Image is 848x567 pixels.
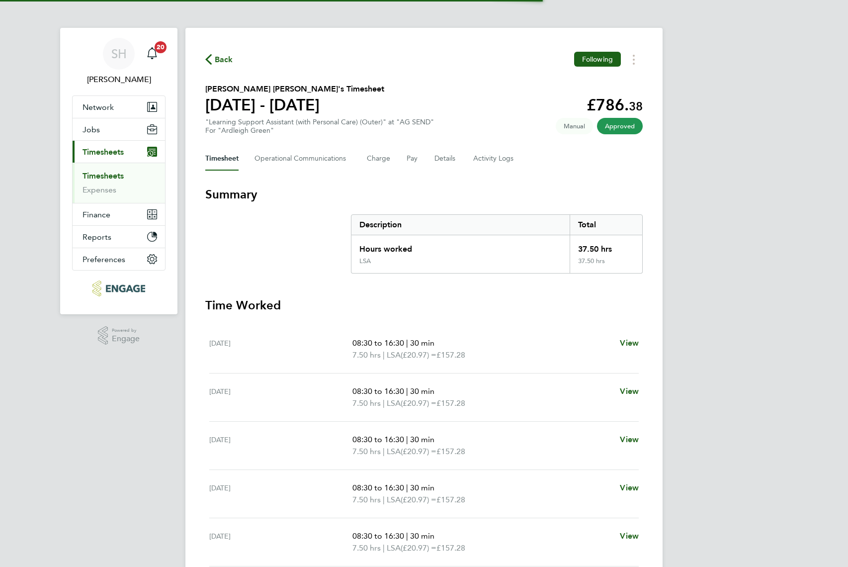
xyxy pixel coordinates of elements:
[352,495,381,504] span: 7.50 hrs
[98,326,140,345] a: Powered byEngage
[205,297,643,313] h3: Time Worked
[112,326,140,335] span: Powered by
[209,337,352,361] div: [DATE]
[351,235,570,257] div: Hours worked
[352,386,404,396] span: 08:30 to 16:30
[352,398,381,408] span: 7.50 hrs
[73,141,165,163] button: Timesheets
[209,530,352,554] div: [DATE]
[620,385,639,397] a: View
[359,257,371,265] div: LSA
[620,482,639,494] a: View
[620,530,639,542] a: View
[205,83,384,95] h2: [PERSON_NAME] [PERSON_NAME]'s Timesheet
[205,118,434,135] div: "Learning Support Assistant (with Personal Care) (Outer)" at "AG SEND"
[83,147,124,157] span: Timesheets
[352,531,404,541] span: 08:30 to 16:30
[83,102,114,112] span: Network
[620,531,639,541] span: View
[629,99,643,113] span: 38
[406,338,408,348] span: |
[72,74,166,86] span: Stacey Huntley
[387,446,401,458] span: LSA
[83,255,125,264] span: Preferences
[205,53,233,66] button: Back
[73,96,165,118] button: Network
[60,28,177,314] nav: Main navigation
[570,257,642,273] div: 37.50 hrs
[570,215,642,235] div: Total
[351,215,570,235] div: Description
[410,531,434,541] span: 30 min
[410,386,434,396] span: 30 min
[111,47,127,60] span: SH
[436,350,465,360] span: £157.28
[367,147,391,171] button: Charge
[387,349,401,361] span: LSA
[205,187,643,202] h3: Summary
[92,281,145,296] img: axcis-logo-retina.png
[73,118,165,140] button: Jobs
[142,38,162,70] a: 20
[383,447,385,456] span: |
[112,335,140,343] span: Engage
[570,235,642,257] div: 37.50 hrs
[83,171,124,181] a: Timesheets
[83,125,100,134] span: Jobs
[205,126,434,135] div: For "Ardleigh Green"
[383,495,385,504] span: |
[620,434,639,446] a: View
[574,52,621,67] button: Following
[205,95,384,115] h1: [DATE] - [DATE]
[73,248,165,270] button: Preferences
[620,337,639,349] a: View
[352,543,381,553] span: 7.50 hrs
[407,147,419,171] button: Pay
[83,185,116,194] a: Expenses
[73,203,165,225] button: Finance
[352,338,404,348] span: 08:30 to 16:30
[205,147,239,171] button: Timesheet
[387,397,401,409] span: LSA
[556,118,593,134] span: This timesheet was manually created.
[582,55,613,64] span: Following
[209,385,352,409] div: [DATE]
[352,350,381,360] span: 7.50 hrs
[625,52,643,67] button: Timesheets Menu
[72,38,166,86] a: SH[PERSON_NAME]
[401,447,436,456] span: (£20.97) =
[352,483,404,492] span: 08:30 to 16:30
[620,338,639,348] span: View
[620,483,639,492] span: View
[406,386,408,396] span: |
[406,483,408,492] span: |
[436,543,465,553] span: £157.28
[587,95,643,114] app-decimal: £786.
[352,435,404,444] span: 08:30 to 16:30
[72,281,166,296] a: Go to home page
[209,482,352,506] div: [DATE]
[401,350,436,360] span: (£20.97) =
[620,386,639,396] span: View
[387,494,401,506] span: LSA
[401,495,436,504] span: (£20.97) =
[410,338,434,348] span: 30 min
[73,163,165,203] div: Timesheets
[83,232,111,242] span: Reports
[387,542,401,554] span: LSA
[620,435,639,444] span: View
[155,41,167,53] span: 20
[406,435,408,444] span: |
[401,398,436,408] span: (£20.97) =
[73,226,165,248] button: Reports
[410,435,434,444] span: 30 min
[473,147,515,171] button: Activity Logs
[209,434,352,458] div: [DATE]
[215,54,233,66] span: Back
[383,350,385,360] span: |
[436,447,465,456] span: £157.28
[436,398,465,408] span: £157.28
[436,495,465,504] span: £157.28
[434,147,457,171] button: Details
[352,447,381,456] span: 7.50 hrs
